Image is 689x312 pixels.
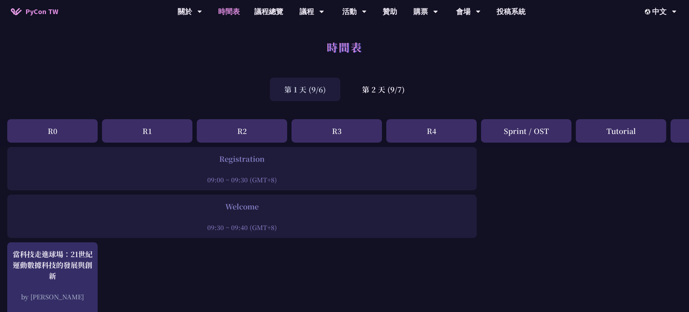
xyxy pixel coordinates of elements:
div: Sprint / OST [481,119,571,143]
div: 09:30 ~ 09:40 (GMT+8) [11,223,473,232]
div: 第 2 天 (9/7) [348,78,419,101]
div: by [PERSON_NAME] [11,292,94,301]
div: R2 [197,119,287,143]
div: 當科技走進球場：21世紀運動數據科技的發展與創新 [11,249,94,281]
div: 09:00 ~ 09:30 (GMT+8) [11,175,473,184]
div: R3 [292,119,382,143]
div: R0 [7,119,98,143]
img: Locale Icon [645,9,652,14]
img: Home icon of PyCon TW 2025 [11,8,22,15]
div: R1 [102,119,192,143]
div: 第 1 天 (9/6) [270,78,340,101]
a: PyCon TW [4,3,65,21]
div: Welcome [11,201,473,212]
h1: 時間表 [327,36,362,58]
div: R4 [386,119,477,143]
div: Registration [11,153,473,164]
span: PyCon TW [25,6,58,17]
div: Tutorial [576,119,666,143]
